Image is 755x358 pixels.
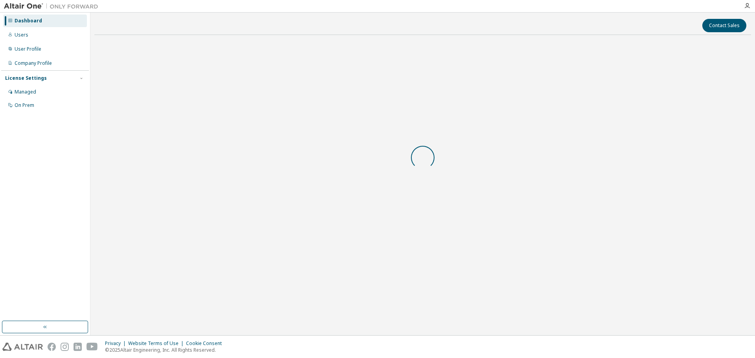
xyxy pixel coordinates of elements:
div: Cookie Consent [186,340,226,347]
div: On Prem [15,102,34,108]
div: Company Profile [15,60,52,66]
div: Managed [15,89,36,95]
img: altair_logo.svg [2,343,43,351]
div: Dashboard [15,18,42,24]
div: Website Terms of Use [128,340,186,347]
img: facebook.svg [48,343,56,351]
div: License Settings [5,75,47,81]
div: User Profile [15,46,41,52]
p: © 2025 Altair Engineering, Inc. All Rights Reserved. [105,347,226,353]
img: instagram.svg [61,343,69,351]
div: Users [15,32,28,38]
img: youtube.svg [87,343,98,351]
img: linkedin.svg [74,343,82,351]
button: Contact Sales [702,19,746,32]
div: Privacy [105,340,128,347]
img: Altair One [4,2,102,10]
